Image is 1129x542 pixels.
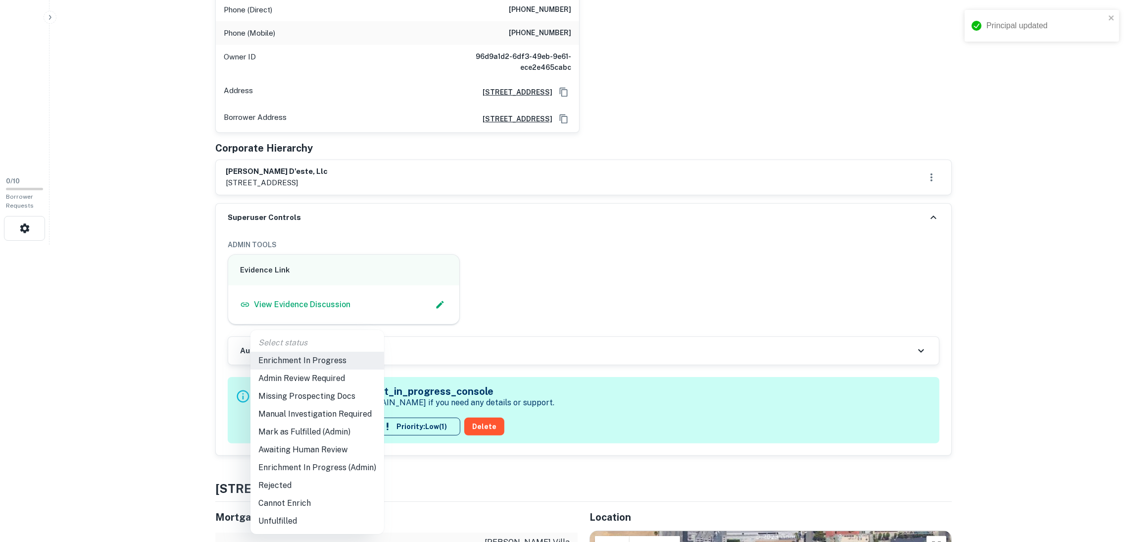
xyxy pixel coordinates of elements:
button: close [1108,14,1115,23]
li: Awaiting Human Review [250,441,384,459]
li: Unfulfilled [250,512,384,530]
li: Manual Investigation Required [250,405,384,423]
li: Enrichment In Progress [250,352,384,370]
li: Mark as Fulfilled (Admin) [250,423,384,441]
li: Enrichment In Progress (Admin) [250,459,384,477]
iframe: Chat Widget [1080,463,1129,510]
li: Rejected [250,477,384,494]
li: Missing Prospecting Docs [250,387,384,405]
li: Admin Review Required [250,370,384,387]
div: Principal updated [986,20,1105,32]
li: Cannot Enrich [250,494,384,512]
